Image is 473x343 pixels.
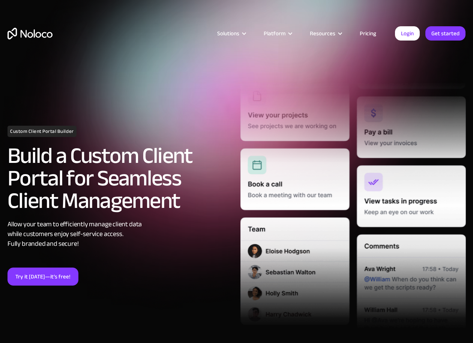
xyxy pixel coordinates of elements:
[350,29,386,38] a: Pricing
[8,28,53,39] a: home
[8,126,77,137] h1: Custom Client Portal Builder
[8,144,233,212] h2: Build a Custom Client Portal for Seamless Client Management
[8,220,233,249] div: Allow your team to efficiently manage client data while customers enjoy self-service access. Full...
[425,26,465,41] a: Get started
[217,29,239,38] div: Solutions
[264,29,285,38] div: Platform
[300,29,350,38] div: Resources
[395,26,420,41] a: Login
[208,29,254,38] div: Solutions
[310,29,335,38] div: Resources
[8,268,78,286] a: Try it [DATE]—it’s free!
[254,29,300,38] div: Platform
